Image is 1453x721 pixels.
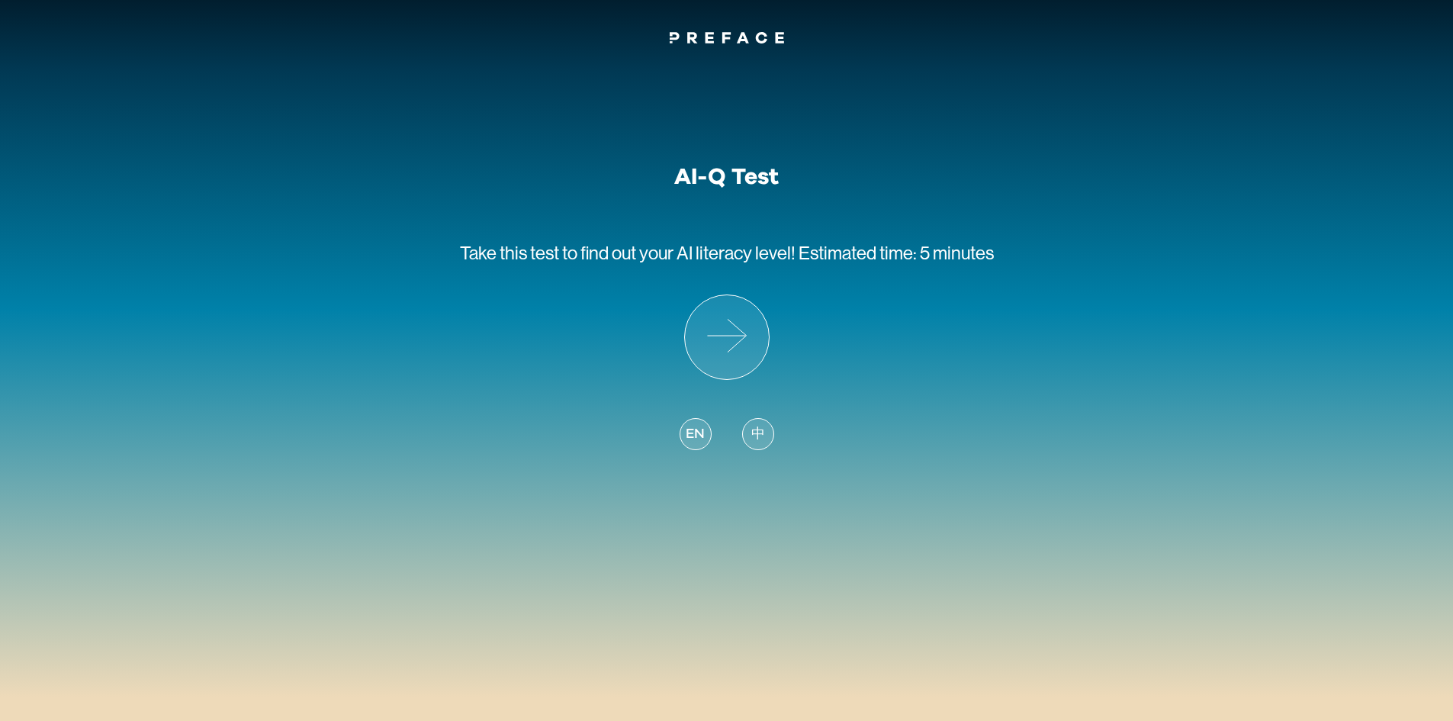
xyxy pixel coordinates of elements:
span: Estimated time: 5 minutes [799,243,994,263]
span: find out your AI literacy level! [580,243,796,263]
span: EN [686,424,704,445]
span: 中 [751,424,765,445]
h1: AI-Q Test [674,163,779,191]
span: Take this test to [460,243,577,263]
